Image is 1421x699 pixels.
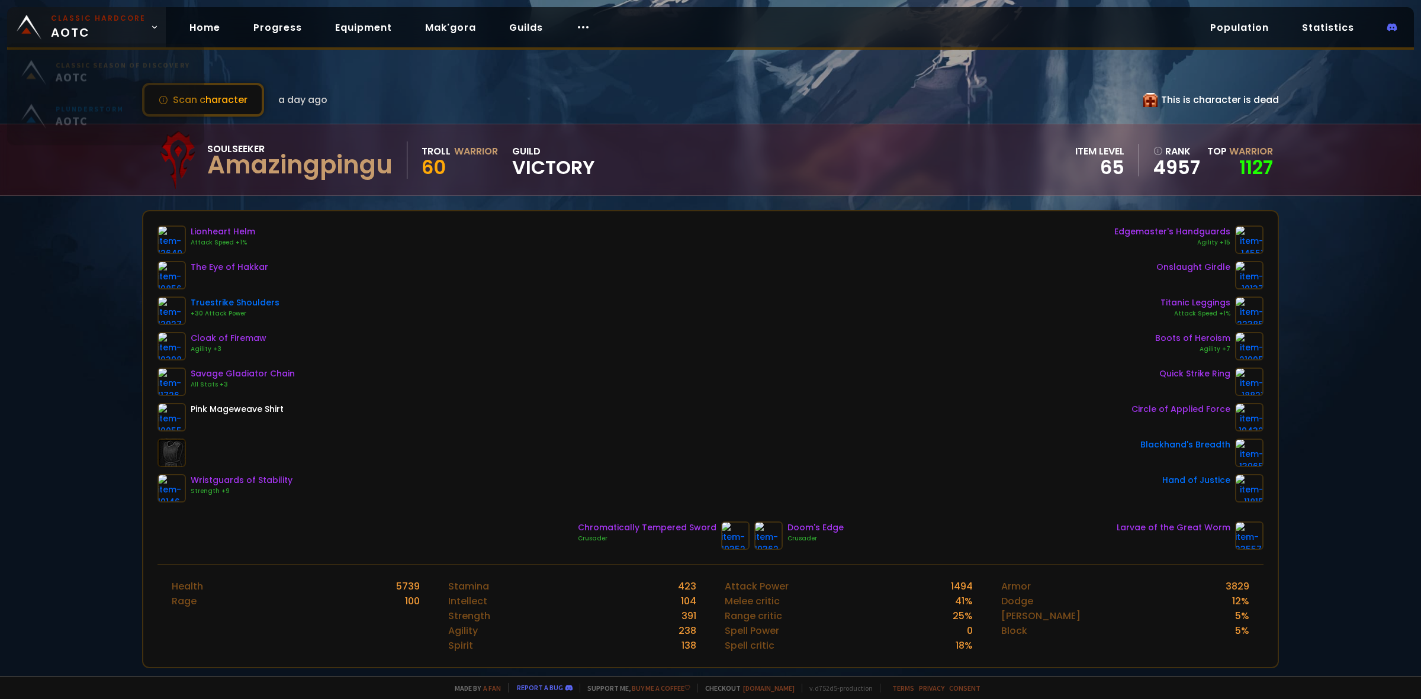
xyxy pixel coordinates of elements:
div: Agility +3 [191,344,266,354]
div: 18 % [956,638,973,653]
a: Classic HardcoreAOTC [7,7,166,47]
div: Savage Gladiator Chain [191,368,295,380]
span: AOTC [56,79,190,94]
div: Boots of Heroism [1155,332,1230,344]
a: [DOMAIN_NAME] [743,684,795,692]
div: Crusader [578,534,716,543]
a: Population [1201,15,1278,40]
img: item-11815 [1235,474,1264,502]
div: Chromatically Tempered Sword [578,521,716,534]
a: Classic Season of DiscoveryAOTC [14,60,197,104]
img: item-18821 [1235,368,1264,396]
a: Privacy [919,684,944,692]
span: v. d752d5 - production [802,684,873,692]
div: 5 % [1235,623,1249,638]
div: Agility [448,623,478,638]
div: Spell critic [725,638,774,653]
a: Guilds [500,15,552,40]
div: Larvae of the Great Worm [1117,521,1230,534]
div: 391 [681,608,696,623]
a: PlunderstormAOTC [14,104,197,147]
span: Checkout [697,684,795,692]
div: Blackhand's Breadth [1140,439,1230,451]
img: item-19432 [1235,403,1264,431]
img: item-12640 [157,226,186,254]
img: item-11726 [157,368,186,396]
div: 100 [405,594,420,608]
div: Block [1001,623,1027,638]
div: 25 % [953,608,973,623]
div: Quick Strike Ring [1159,368,1230,380]
div: Attack Speed +1% [191,238,255,247]
div: 138 [681,638,696,653]
div: This is character is dead [1143,92,1279,107]
img: item-13965 [1235,439,1264,467]
div: Rage [172,594,197,608]
div: Armor [1001,579,1031,594]
div: Top [1207,144,1273,159]
div: Health [172,579,203,594]
div: 65 [1075,159,1124,176]
div: Amazingpingu [207,156,393,174]
div: 104 [681,594,696,608]
span: AOTC [51,13,146,41]
div: Pink Mageweave Shirt [191,403,284,415]
img: item-12927 [157,297,186,325]
small: Plunderstorm [56,114,124,123]
div: item level [1075,144,1124,159]
div: 12 % [1232,594,1249,608]
span: 60 [422,154,446,181]
span: Victory [512,159,595,176]
div: Troll [422,144,451,159]
div: Spirit [448,638,473,653]
div: Edgemaster's Handguards [1114,226,1230,238]
span: Support me, [580,684,690,692]
img: item-10055 [157,403,186,431]
div: 5 % [1235,608,1249,623]
div: Intellect [448,594,487,608]
img: item-21995 [1235,332,1264,360]
div: Melee critic [725,594,780,608]
div: 423 [678,579,696,594]
div: Agility +7 [1155,344,1230,354]
small: Classic Season of Discovery [56,70,190,79]
div: [PERSON_NAME] [1001,608,1081,623]
a: Report a bug [517,683,563,692]
div: Range critic [725,608,782,623]
span: Made by [448,684,501,692]
a: Progress [244,15,311,40]
div: 1494 [951,579,973,594]
div: Attack Power [725,579,789,594]
div: Stamina [448,579,489,594]
div: The Eye of Hakkar [191,261,268,273]
div: Strength [448,608,490,623]
img: item-19856 [157,261,186,289]
div: Hand of Justice [1162,474,1230,487]
div: Attack Speed +1% [1160,309,1230,318]
div: guild [512,144,595,176]
a: Buy me a coffee [632,684,690,692]
a: 1127 [1239,154,1273,181]
div: Doom's Edge [787,521,844,534]
a: Consent [949,684,980,692]
img: item-22385 [1235,297,1264,325]
div: Circle of Applied Force [1131,403,1230,415]
div: Soulseeker [207,141,393,156]
span: AOTC [56,123,124,137]
div: 5739 [396,579,420,594]
a: Home [180,15,230,40]
div: 3829 [1226,579,1249,594]
div: Agility +15 [1114,238,1230,247]
div: Cloak of Firemaw [191,332,266,344]
small: Classic Hardcore [51,13,146,24]
img: item-19398 [157,332,186,360]
div: 41 % [955,594,973,608]
img: item-14551 [1235,226,1264,254]
img: item-19146 [157,474,186,502]
div: Titanic Leggings [1160,297,1230,309]
div: Truestrike Shoulders [191,297,279,309]
a: 4957 [1153,159,1200,176]
a: a fan [483,684,501,692]
img: item-19362 [754,521,783,550]
span: a day ago [278,92,327,107]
